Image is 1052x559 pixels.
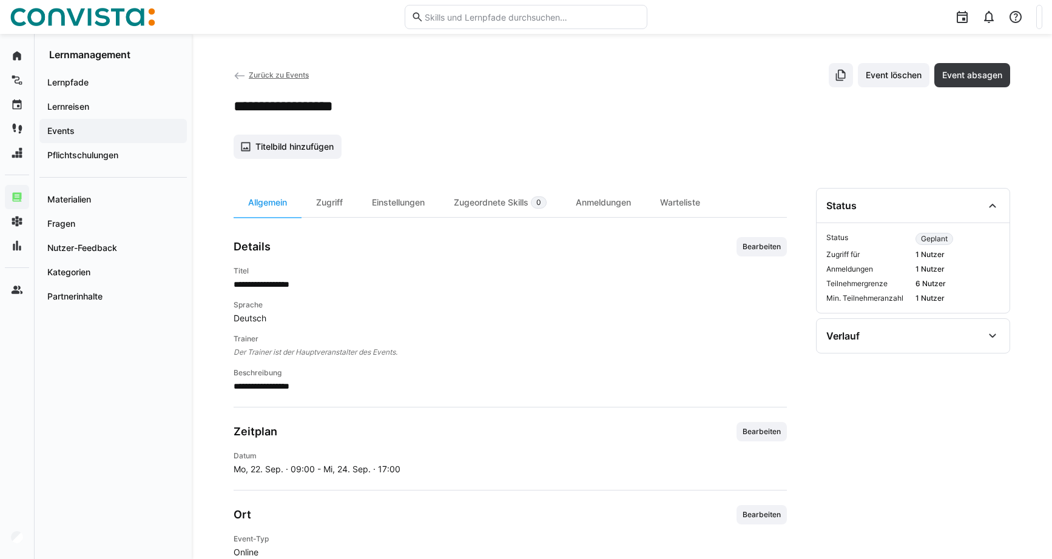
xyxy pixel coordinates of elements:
span: Status [826,233,911,245]
span: 0 [536,198,541,207]
span: Event absagen [940,69,1004,81]
input: Skills und Lernpfade durchsuchen… [423,12,641,22]
span: 6 Nutzer [915,279,1000,289]
span: Zurück zu Events [249,70,309,79]
h4: Beschreibung [234,368,787,378]
button: Event absagen [934,63,1010,87]
h3: Zeitplan [234,425,277,438]
button: Event löschen [858,63,929,87]
span: 1 Nutzer [915,293,1000,303]
span: Min. Teilnehmeranzahl [826,293,911,303]
div: Verlauf [826,330,860,342]
div: Anmeldungen [561,188,646,217]
a: Zurück zu Events [234,70,309,79]
div: Zugriff [302,188,357,217]
span: Zugriff für [826,250,911,259]
h4: Datum [234,451,400,461]
span: Event löschen [864,69,923,81]
span: Teilnehmergrenze [826,279,911,289]
div: Zugeordnete Skills [439,188,561,217]
button: Bearbeiten [737,422,787,441]
span: Der Trainer ist der Hauptveranstalter des Events. [234,346,787,358]
span: Titelbild hinzufügen [254,141,335,153]
button: Titelbild hinzufügen [234,135,342,159]
button: Bearbeiten [737,505,787,524]
div: Status [826,199,857,212]
span: Bearbeiten [741,242,782,252]
div: Allgemein [234,188,302,217]
span: 1 Nutzer [915,250,1000,259]
h4: Trainer [234,334,787,344]
h4: Sprache [234,300,787,310]
span: 1 Nutzer [915,264,1000,274]
span: Bearbeiten [741,427,782,437]
span: Deutsch [234,312,787,324]
h3: Ort [234,508,251,521]
span: Geplant [921,234,948,244]
div: Warteliste [646,188,715,217]
div: Einstellungen [357,188,439,217]
span: Mo, 22. Sep. · 09:00 - Mi, 24. Sep. · 17:00 [234,463,400,475]
h3: Details [234,240,271,253]
button: Bearbeiten [737,237,787,256]
h4: Event-Typ [234,534,787,544]
span: Online [234,546,787,558]
span: Bearbeiten [741,510,782,520]
h4: Titel [234,266,787,276]
span: Anmeldungen [826,264,911,274]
